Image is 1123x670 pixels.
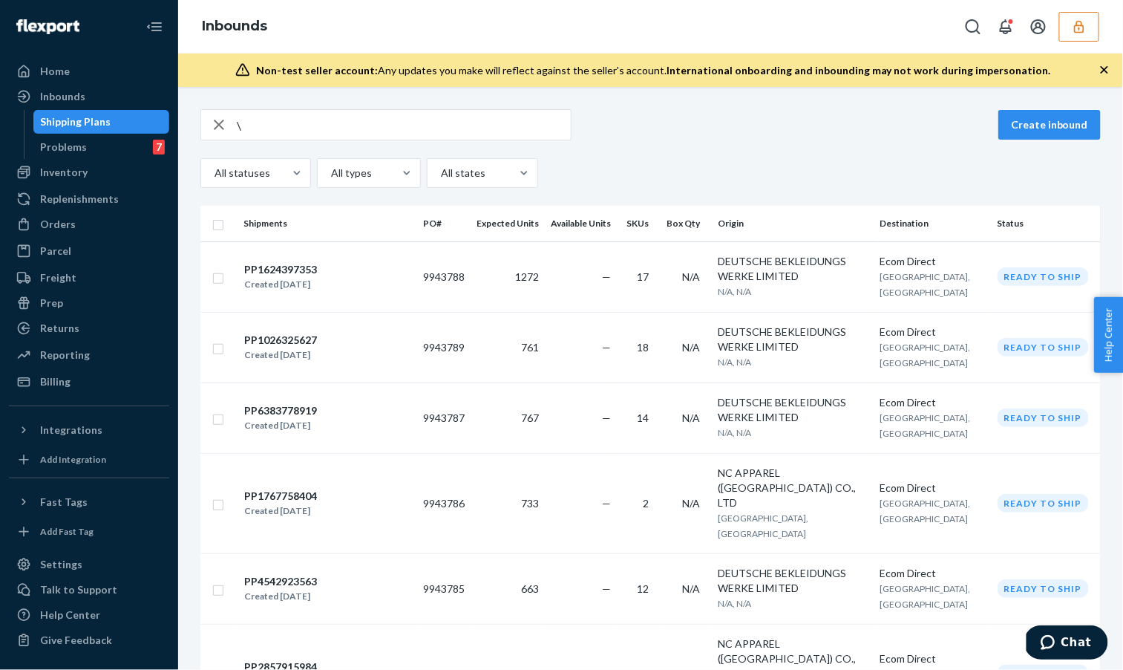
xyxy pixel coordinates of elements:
button: Help Center [1094,297,1123,373]
th: Box Qty [661,206,712,241]
div: PP1767758404 [244,489,317,504]
a: Reporting [9,343,169,367]
td: 9943789 [417,312,471,383]
span: 2 [643,497,649,510]
button: Open account menu [1024,12,1053,42]
div: Created [DATE] [244,277,317,292]
div: Home [40,64,70,79]
div: PP6383778919 [244,403,317,418]
span: N/A [682,582,700,595]
a: Freight [9,266,169,290]
div: DEUTSCHE BEKLEIDUNGS WERKE LIMITED [718,566,868,596]
div: NC APPAREL ([GEOGRAPHIC_DATA]) CO., LTD [718,466,868,510]
span: 12 [637,582,649,595]
span: [GEOGRAPHIC_DATA], [GEOGRAPHIC_DATA] [880,412,970,439]
a: Orders [9,212,169,236]
span: N/A [682,341,700,354]
a: Add Integration [9,448,169,472]
th: Expected Units [471,206,545,241]
div: DEUTSCHE BEKLEIDUNGS WERKE LIMITED [718,325,868,354]
span: — [602,341,611,354]
span: 17 [637,270,649,283]
img: Flexport logo [16,19,79,34]
div: PP4542923563 [244,574,317,589]
div: Billing [40,374,71,389]
a: Billing [9,370,169,394]
div: Ready to ship [998,579,1089,598]
a: Replenishments [9,187,169,211]
div: Ready to ship [998,338,1089,357]
span: N/A, N/A [718,357,751,368]
a: Inbounds [9,85,169,108]
span: [GEOGRAPHIC_DATA], [GEOGRAPHIC_DATA] [880,498,970,524]
span: International onboarding and inbounding may not work during impersonation. [667,64,1051,77]
span: — [602,497,611,510]
div: Ecom Direct [880,254,986,269]
th: PO# [417,206,471,241]
a: Help Center [9,603,169,627]
span: 767 [521,412,539,424]
button: Create inbound [998,110,1101,140]
td: 9943787 [417,383,471,453]
div: Created [DATE] [244,348,317,362]
a: Inventory [9,160,169,184]
span: 761 [521,341,539,354]
div: Created [DATE] [244,504,317,518]
input: All states [439,166,441,180]
div: Ready to ship [998,494,1089,513]
div: Inbounds [40,89,85,104]
div: Problems [41,140,88,155]
div: Replenishments [40,192,119,206]
a: Returns [9,316,169,340]
div: PP1624397353 [244,262,317,277]
td: 9943786 [417,453,471,553]
a: Shipping Plans [33,110,170,134]
a: Add Fast Tag [9,520,169,544]
div: Created [DATE] [244,418,317,433]
a: Home [9,59,169,83]
th: Status [992,206,1101,241]
span: N/A, N/A [718,427,751,438]
div: Ecom Direct [880,395,986,410]
a: Inbounds [202,18,267,34]
span: N/A [682,497,700,510]
button: Open Search Box [958,12,988,42]
div: Ecom Direct [880,651,986,666]
span: [GEOGRAPHIC_DATA], [GEOGRAPHIC_DATA] [880,583,970,610]
td: 9943785 [417,553,471,624]
div: Ecom Direct [880,325,986,339]
button: Close Navigation [140,12,169,42]
span: 18 [637,341,649,354]
span: [GEOGRAPHIC_DATA], [GEOGRAPHIC_DATA] [880,342,970,368]
button: Integrations [9,418,169,442]
button: Give Feedback [9,628,169,652]
th: Available Units [545,206,617,241]
div: Shipping Plans [41,114,111,129]
div: DEUTSCHE BEKLEIDUNGS WERKE LIMITED [718,395,868,425]
span: — [602,270,611,283]
div: Orders [40,217,76,232]
input: All types [330,166,331,180]
input: All statuses [213,166,215,180]
input: Search inbounds by name, destination, msku... [237,110,571,140]
div: Created [DATE] [244,589,317,604]
span: [GEOGRAPHIC_DATA], [GEOGRAPHIC_DATA] [718,513,808,539]
div: Add Integration [40,453,106,466]
div: Settings [40,557,82,572]
div: Give Feedback [40,633,112,648]
div: Inventory [40,165,88,180]
div: Add Fast Tag [40,525,94,538]
span: — [602,582,611,595]
span: 733 [521,497,539,510]
button: Open notifications [991,12,1021,42]
a: Prep [9,291,169,315]
iframe: Opens a widget where you can chat to one of our agents [1027,625,1108,663]
div: Returns [40,321,79,336]
span: 14 [637,412,649,424]
span: N/A [682,270,700,283]
span: Non-test seller account: [256,64,378,77]
div: Ecom Direct [880,566,986,581]
div: Integrations [40,423,102,438]
th: Origin [712,206,874,241]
